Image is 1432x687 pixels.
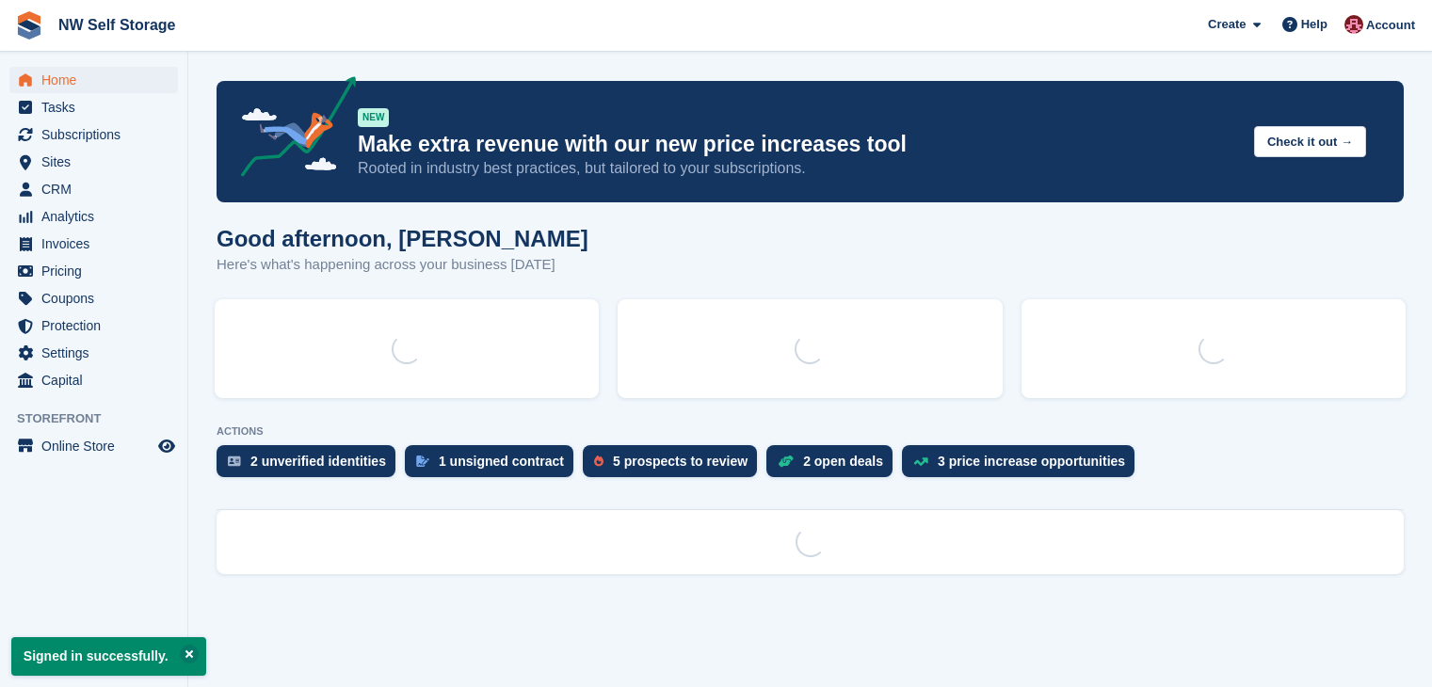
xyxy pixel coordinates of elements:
span: Create [1208,15,1246,34]
a: menu [9,231,178,257]
img: Josh Vines [1344,15,1363,34]
p: Signed in successfully. [11,637,206,676]
a: menu [9,176,178,202]
span: Storefront [17,409,187,428]
a: 1 unsigned contract [405,445,583,487]
a: menu [9,121,178,148]
span: Analytics [41,203,154,230]
a: menu [9,285,178,312]
img: prospect-51fa495bee0391a8d652442698ab0144808aea92771e9ea1ae160a38d050c398.svg [594,455,603,467]
span: Subscriptions [41,121,154,148]
p: Rooted in industry best practices, but tailored to your subscriptions. [358,158,1239,179]
p: Here's what's happening across your business [DATE] [217,254,588,276]
a: menu [9,149,178,175]
div: 5 prospects to review [613,454,748,469]
span: Coupons [41,285,154,312]
span: Pricing [41,258,154,284]
a: menu [9,94,178,120]
span: Tasks [41,94,154,120]
a: menu [9,367,178,393]
a: 2 unverified identities [217,445,405,487]
a: 2 open deals [766,445,902,487]
img: verify_identity-adf6edd0f0f0b5bbfe63781bf79b02c33cf7c696d77639b501bdc392416b5a36.svg [228,455,241,467]
img: price-adjustments-announcement-icon-8257ccfd72463d97f412b2fc003d46551f7dbcb40ab6d574587a9cd5c0d94... [225,76,357,184]
img: deal-1b604bf984904fb50ccaf53a9ad4b4a5d6e5aea283cecdc64d6e3604feb123c2.svg [778,455,794,468]
div: 2 unverified identities [250,454,386,469]
a: NW Self Storage [51,9,183,40]
img: contract_signature_icon-13c848040528278c33f63329250d36e43548de30e8caae1d1a13099fd9432cc5.svg [416,455,429,467]
a: 3 price increase opportunities [902,445,1144,487]
div: 1 unsigned contract [439,454,564,469]
img: price_increase_opportunities-93ffe204e8149a01c8c9dc8f82e8f89637d9d84a8eef4429ea346261dce0b2c0.svg [913,457,928,466]
a: Preview store [155,435,178,457]
span: Account [1366,16,1415,35]
a: menu [9,258,178,284]
a: menu [9,433,178,459]
div: 2 open deals [803,454,883,469]
span: CRM [41,176,154,202]
p: ACTIONS [217,425,1404,438]
a: menu [9,67,178,93]
span: Home [41,67,154,93]
span: Sites [41,149,154,175]
div: 3 price increase opportunities [938,454,1125,469]
span: Protection [41,312,154,339]
span: Capital [41,367,154,393]
p: Make extra revenue with our new price increases tool [358,131,1239,158]
h1: Good afternoon, [PERSON_NAME] [217,226,588,251]
span: Online Store [41,433,154,459]
span: Invoices [41,231,154,257]
span: Help [1301,15,1327,34]
a: 5 prospects to review [583,445,766,487]
img: stora-icon-8386f47178a22dfd0bd8f6a31ec36ba5ce8667c1dd55bd0f319d3a0aa187defe.svg [15,11,43,40]
button: Check it out → [1254,126,1366,157]
a: menu [9,312,178,339]
span: Settings [41,340,154,366]
a: menu [9,203,178,230]
div: NEW [358,108,389,127]
a: menu [9,340,178,366]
